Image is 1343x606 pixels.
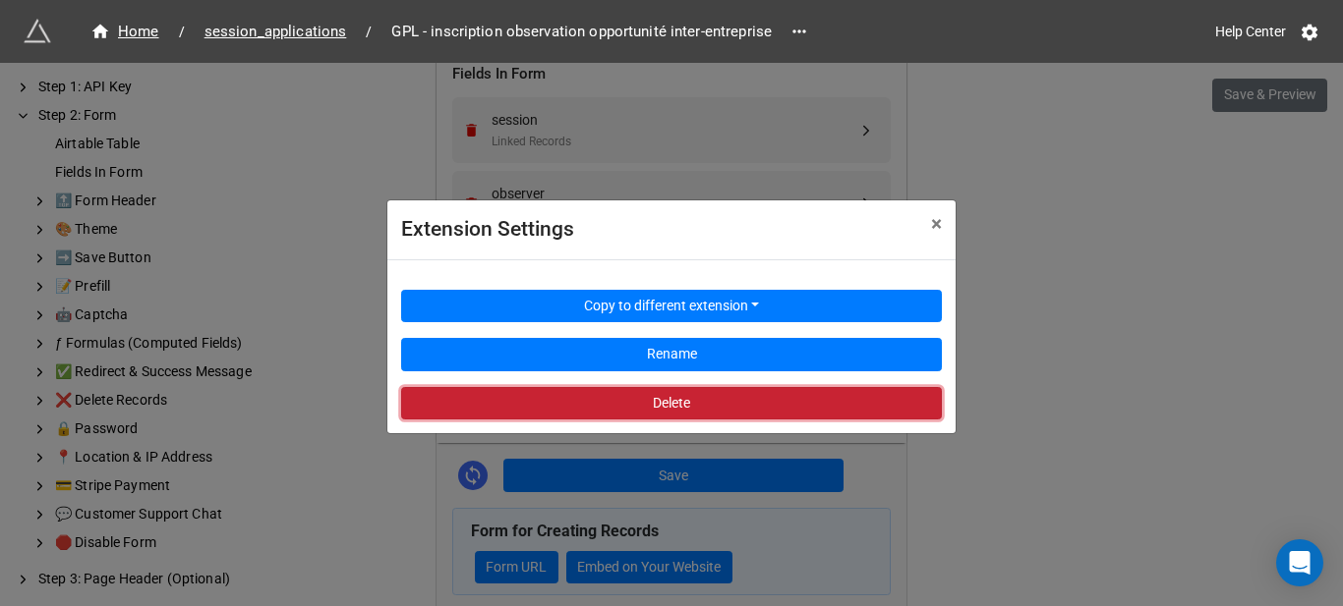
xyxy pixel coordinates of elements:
[931,212,942,236] span: ×
[366,22,372,42] li: /
[401,290,942,323] button: Copy to different extension
[24,18,51,45] img: miniextensions-icon.73ae0678.png
[1201,14,1300,49] a: Help Center
[179,22,185,42] li: /
[193,21,359,43] span: session_applications
[90,21,159,43] div: Home
[401,338,942,371] button: Rename
[79,20,784,43] nav: breadcrumb
[380,21,784,43] span: GPL - inscription observation opportunité inter-entreprise
[1276,539,1323,586] div: Open Intercom Messenger
[401,387,942,420] button: Delete
[401,214,888,246] div: Extension Settings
